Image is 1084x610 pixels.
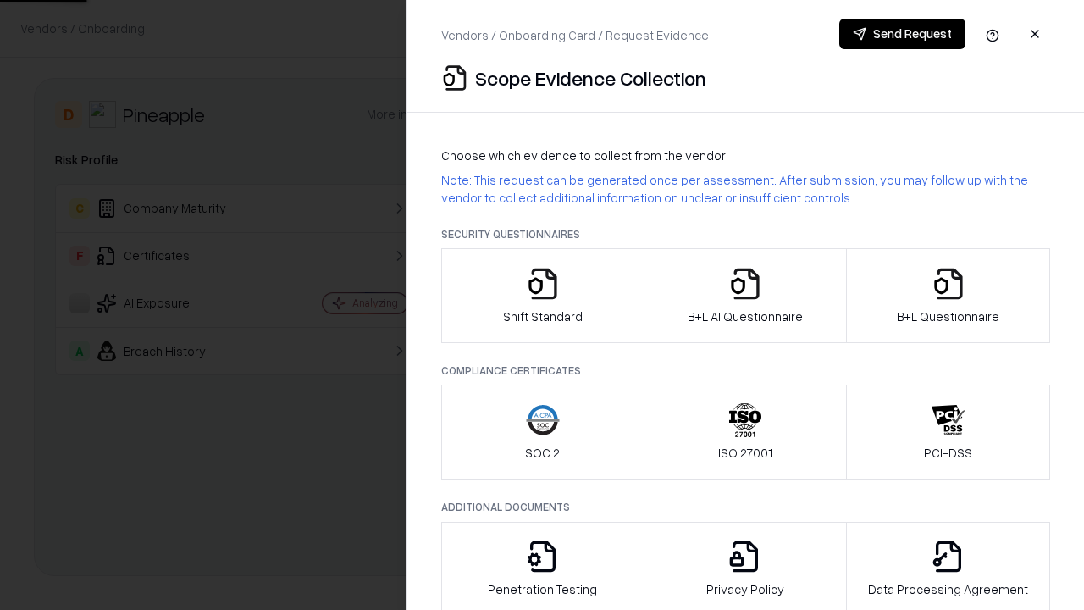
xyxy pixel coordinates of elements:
p: Scope Evidence Collection [475,64,706,91]
button: PCI-DSS [846,385,1050,480]
p: Penetration Testing [488,580,597,598]
p: PCI-DSS [924,444,972,462]
p: Choose which evidence to collect from the vendor: [441,147,1050,164]
button: B+L AI Questionnaire [644,248,848,343]
p: Shift Standard [503,308,583,325]
p: Privacy Policy [706,580,784,598]
button: SOC 2 [441,385,644,480]
p: B+L Questionnaire [897,308,999,325]
button: B+L Questionnaire [846,248,1050,343]
button: ISO 27001 [644,385,848,480]
p: Compliance Certificates [441,363,1050,378]
p: Security Questionnaires [441,227,1050,241]
p: Additional Documents [441,500,1050,514]
button: Shift Standard [441,248,644,343]
button: Send Request [839,19,965,49]
p: B+L AI Questionnaire [688,308,803,325]
p: Data Processing Agreement [868,580,1028,598]
p: SOC 2 [525,444,560,462]
p: Note: This request can be generated once per assessment. After submission, you may follow up with... [441,171,1050,207]
p: Vendors / Onboarding Card / Request Evidence [441,26,709,44]
p: ISO 27001 [718,444,772,462]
